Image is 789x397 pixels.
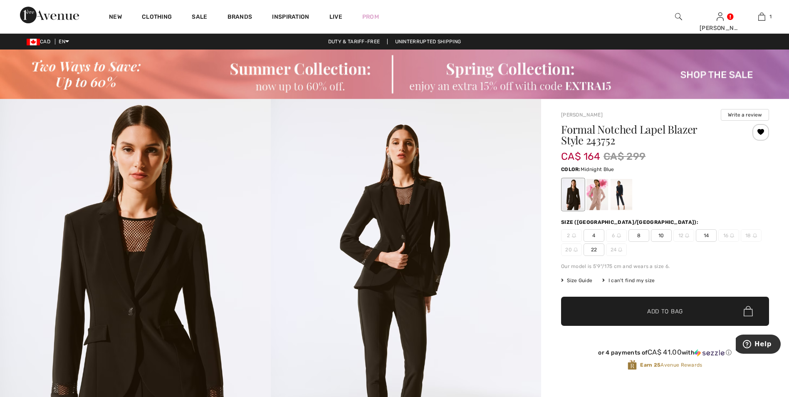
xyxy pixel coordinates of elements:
img: search the website [675,12,682,22]
div: Sand [586,179,608,210]
div: [PERSON_NAME] [700,24,740,32]
span: 8 [628,229,649,242]
img: ring-m.svg [618,248,622,252]
span: Midnight Blue [581,166,614,172]
img: ring-m.svg [574,248,578,252]
a: Prom [362,12,379,21]
span: 22 [584,243,604,256]
img: Bag.svg [744,306,753,317]
div: Our model is 5'9"/175 cm and wears a size 6. [561,263,769,270]
div: Black [562,179,584,210]
a: [PERSON_NAME] [561,112,603,118]
div: or 4 payments ofCA$ 41.00withSezzle Click to learn more about Sezzle [561,348,769,360]
button: Write a review [721,109,769,121]
span: 10 [651,229,672,242]
img: ring-m.svg [753,233,757,238]
a: New [109,13,122,22]
span: 18 [741,229,762,242]
a: Sale [192,13,207,22]
span: 6 [606,229,627,242]
span: 20 [561,243,582,256]
span: Size Guide [561,277,592,284]
a: Sign In [717,12,724,20]
span: CA$ 41.00 [648,348,682,356]
iframe: Opens a widget where you can find more information [736,335,781,355]
img: 1ère Avenue [20,7,79,23]
span: CA$ 164 [561,142,600,162]
button: Add to Bag [561,297,769,326]
span: CAD [27,39,54,45]
h1: Formal Notched Lapel Blazer Style 243752 [561,124,735,146]
span: Add to Bag [647,307,683,315]
span: 14 [696,229,717,242]
img: Sezzle [695,349,725,357]
span: 12 [673,229,694,242]
div: Midnight Blue [611,179,632,210]
span: 16 [718,229,739,242]
div: or 4 payments of with [561,348,769,357]
span: 24 [606,243,627,256]
img: Canadian Dollar [27,39,40,45]
img: Avenue Rewards [628,360,637,371]
img: ring-m.svg [572,233,576,238]
div: I can't find my size [602,277,655,284]
strong: Earn 25 [640,362,660,368]
img: ring-m.svg [730,233,734,238]
span: Color: [561,166,581,172]
a: Brands [228,13,252,22]
span: CA$ 299 [603,149,646,164]
span: 4 [584,229,604,242]
a: Clothing [142,13,172,22]
div: Size ([GEOGRAPHIC_DATA]/[GEOGRAPHIC_DATA]): [561,218,700,226]
img: ring-m.svg [617,233,621,238]
span: EN [59,39,69,45]
img: My Bag [758,12,765,22]
img: My Info [717,12,724,22]
span: Avenue Rewards [640,361,702,369]
a: 1 [741,12,782,22]
span: Inspiration [272,13,309,22]
span: 1 [769,13,772,20]
img: ring-m.svg [685,233,689,238]
a: Live [329,12,342,21]
span: 2 [561,229,582,242]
